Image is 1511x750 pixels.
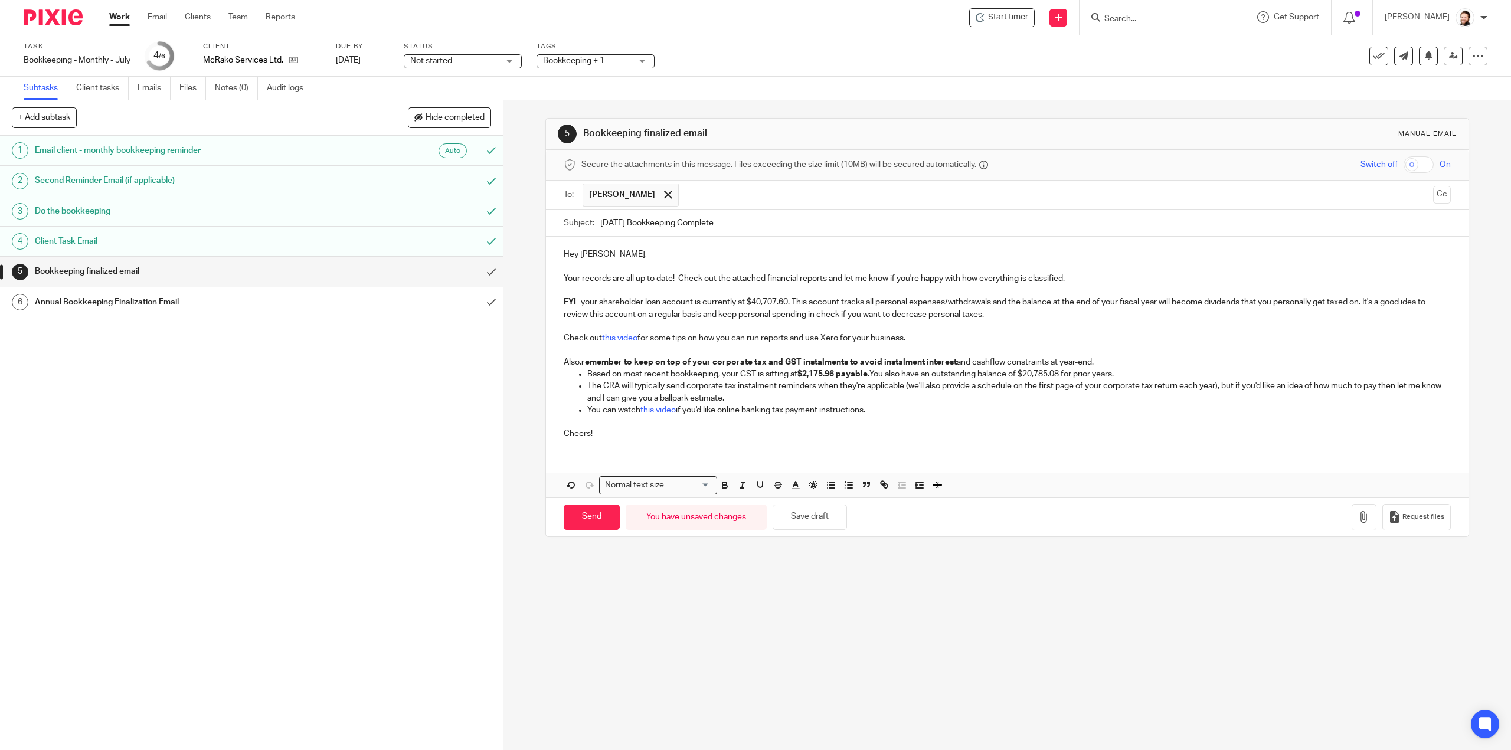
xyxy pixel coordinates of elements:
h1: Bookkeeping finalized email [583,127,1032,140]
strong: FYI - [564,298,581,306]
a: Reports [266,11,295,23]
p: Check out for some tips on how you can run reports and use Xero for your business. [564,332,1450,344]
span: Not started [410,57,452,65]
button: + Add subtask [12,107,77,127]
div: McRako Services Ltd. - Bookkeeping - Monthly - July [969,8,1035,27]
div: Manual email [1398,129,1457,139]
strong: remember to keep on top of your corporate tax and GST instalments to avoid instalment interest [581,358,957,366]
a: Files [179,77,206,100]
h1: Bookkeeping finalized email [35,263,323,280]
a: this video [602,334,637,342]
div: 5 [12,264,28,280]
a: Clients [185,11,211,23]
span: Bookkeeping + 1 [543,57,604,65]
label: Task [24,42,130,51]
p: McRako Services Ltd. [203,54,283,66]
span: Secure the attachments in this message. Files exceeding the size limit (10MB) will be secured aut... [581,159,976,171]
span: Request files [1402,512,1444,522]
img: Pixie [24,9,83,25]
p: Your records are all up to date! Check out the attached financial reports and let me know if you'... [564,273,1450,284]
input: Search for option [668,479,710,492]
input: Search [1103,14,1209,25]
div: 4 [12,233,28,250]
a: Client tasks [76,77,129,100]
h1: Annual Bookkeeping Finalization Email [35,293,323,311]
span: Hide completed [426,113,485,123]
span: Normal text size [602,479,666,492]
a: Notes (0) [215,77,258,100]
p: Based on most recent bookkeeping, your GST is sitting at You also have an outstanding balance of ... [587,368,1450,380]
a: Email [148,11,167,23]
a: Audit logs [267,77,312,100]
span: Start timer [988,11,1028,24]
button: Request files [1382,504,1451,530]
div: 5 [558,125,577,143]
label: Due by [336,42,389,51]
p: The CRA will typically send corporate tax instalment reminders when they're applicable (we'll als... [587,380,1450,404]
p: Cheers! [564,416,1450,440]
h1: Second Reminder Email (if applicable) [35,172,323,189]
button: Hide completed [408,107,491,127]
label: To: [564,189,577,201]
p: Hey [PERSON_NAME], [564,248,1450,260]
a: Subtasks [24,77,67,100]
label: Status [404,42,522,51]
div: 2 [12,173,28,189]
div: 1 [12,142,28,159]
h1: Client Task Email [35,232,323,250]
small: /6 [159,53,165,60]
a: Emails [138,77,171,100]
div: Search for option [599,476,717,494]
h1: Do the bookkeeping [35,202,323,220]
a: Work [109,11,130,23]
span: On [1440,159,1451,171]
input: Send [564,505,620,530]
div: 6 [12,294,28,310]
p: [PERSON_NAME] [1385,11,1450,23]
h1: Email client - monthly bookkeeping reminder [35,142,323,159]
img: Jayde%20Headshot.jpg [1456,8,1474,27]
div: Bookkeeping - Monthly - July [24,54,130,66]
p: You can watch if you'd like online banking tax payment instructions. [587,404,1450,416]
span: [PERSON_NAME] [589,189,655,201]
span: [DATE] [336,56,361,64]
a: this video [640,406,676,414]
span: Get Support [1274,13,1319,21]
button: Cc [1433,186,1451,204]
div: You have unsaved changes [626,505,767,530]
p: Also, and cashflow constraints at year-end. [564,356,1450,368]
a: Team [228,11,248,23]
p: your shareholder loan account is currently at $40,707.60. This account tracks all personal expens... [564,296,1450,320]
button: Save draft [773,505,847,530]
span: Switch off [1360,159,1398,171]
div: Auto [439,143,467,158]
div: 3 [12,203,28,220]
label: Subject: [564,217,594,229]
label: Tags [537,42,655,51]
strong: $2,175.96 payable. [797,370,869,378]
div: 4 [153,49,165,63]
label: Client [203,42,321,51]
